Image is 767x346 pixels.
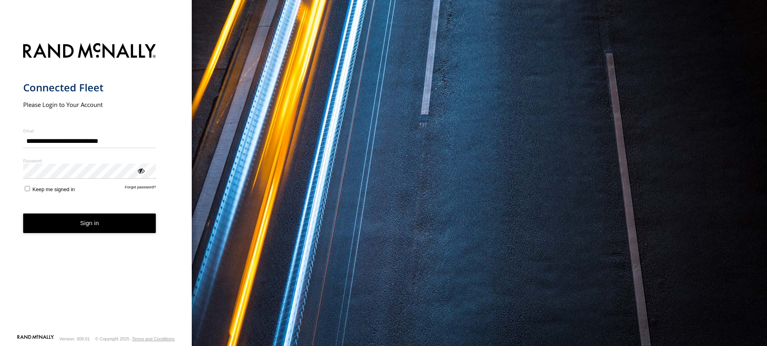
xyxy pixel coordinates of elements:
h2: Please Login to Your Account [23,101,156,109]
h1: Connected Fleet [23,81,156,94]
span: Keep me signed in [32,186,75,192]
input: Keep me signed in [25,186,30,191]
a: Terms and Conditions [132,336,175,341]
form: main [23,38,169,334]
a: Visit our Website [17,335,54,343]
button: Sign in [23,214,156,233]
div: ViewPassword [137,166,145,174]
label: Email [23,128,156,134]
div: © Copyright 2025 - [95,336,175,341]
div: Version: 309.01 [60,336,90,341]
img: Rand McNally [23,42,156,62]
a: Forgot password? [125,185,156,192]
label: Password [23,158,156,164]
